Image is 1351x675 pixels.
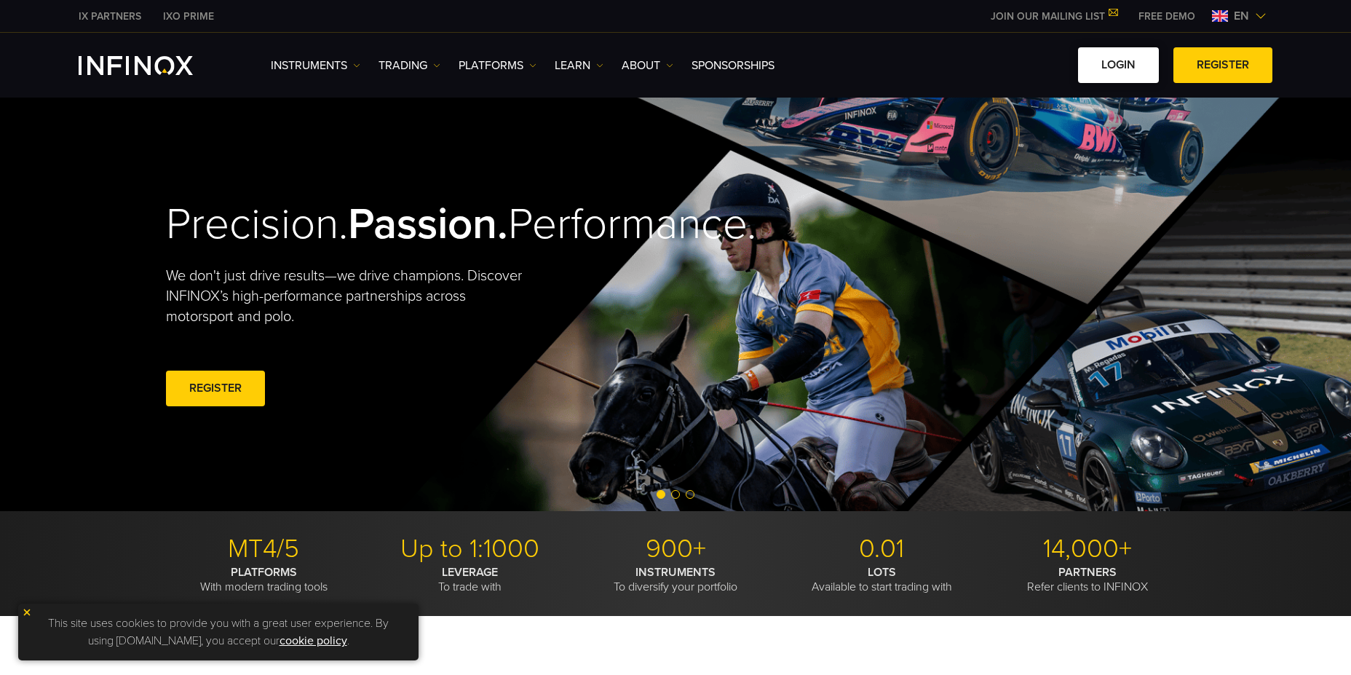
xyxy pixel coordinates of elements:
[784,533,979,565] p: 0.01
[372,565,567,594] p: To trade with
[68,9,152,24] a: INFINOX
[1078,47,1159,83] a: LOGIN
[25,611,411,653] p: This site uses cookies to provide you with a great user experience. By using [DOMAIN_NAME], you a...
[980,10,1128,23] a: JOIN OUR MAILING LIST
[686,490,694,499] span: Go to slide 3
[990,565,1185,594] p: Refer clients to INFINOX
[280,633,347,648] a: cookie policy
[1173,47,1272,83] a: REGISTER
[166,198,625,251] h2: Precision. Performance.
[166,266,533,327] p: We don't just drive results—we drive champions. Discover INFINOX’s high-performance partnerships ...
[442,565,498,580] strong: LEVERAGE
[784,565,979,594] p: Available to start trading with
[459,57,536,74] a: PLATFORMS
[868,565,896,580] strong: LOTS
[578,533,773,565] p: 900+
[152,9,225,24] a: INFINOX
[231,565,297,580] strong: PLATFORMS
[271,57,360,74] a: Instruments
[22,607,32,617] img: yellow close icon
[166,371,265,406] a: REGISTER
[166,565,361,594] p: With modern trading tools
[671,490,680,499] span: Go to slide 2
[348,198,508,250] strong: Passion.
[166,533,361,565] p: MT4/5
[990,533,1185,565] p: 14,000+
[622,57,673,74] a: ABOUT
[1058,565,1117,580] strong: PARTNERS
[555,57,603,74] a: Learn
[79,56,227,75] a: INFINOX Logo
[379,57,440,74] a: TRADING
[692,57,774,74] a: SPONSORSHIPS
[578,565,773,594] p: To diversify your portfolio
[657,490,665,499] span: Go to slide 1
[372,533,567,565] p: Up to 1:1000
[1128,9,1206,24] a: INFINOX MENU
[635,565,716,580] strong: INSTRUMENTS
[1228,7,1255,25] span: en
